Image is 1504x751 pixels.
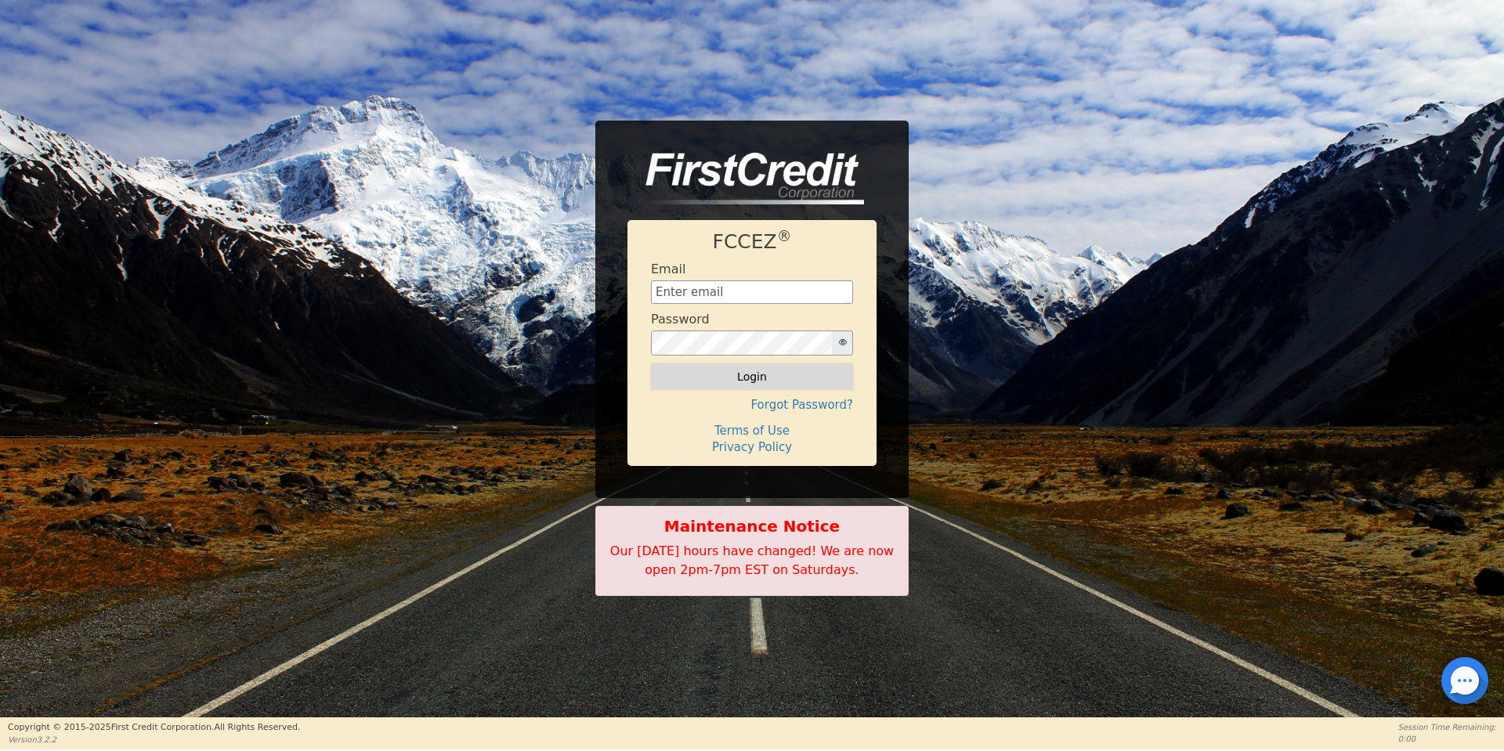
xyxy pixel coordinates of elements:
[627,153,864,204] img: logo-CMu_cnol.png
[651,262,685,276] h4: Email
[651,330,833,356] input: password
[651,363,853,390] button: Login
[651,440,853,454] h4: Privacy Policy
[1398,733,1496,745] p: 0:00
[651,312,710,327] h4: Password
[8,721,300,735] p: Copyright © 2015- 2025 First Credit Corporation.
[1398,721,1496,733] p: Session Time Remaining:
[604,515,900,538] b: Maintenance Notice
[651,424,853,438] h4: Terms of Use
[651,398,853,412] h4: Forgot Password?
[214,722,300,732] span: All Rights Reserved.
[777,228,792,244] sup: ®
[651,280,853,304] input: Enter email
[651,230,853,254] h1: FCCEZ
[8,734,300,746] p: Version 3.2.2
[610,543,894,577] span: Our [DATE] hours have changed! We are now open 2pm-7pm EST on Saturdays.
